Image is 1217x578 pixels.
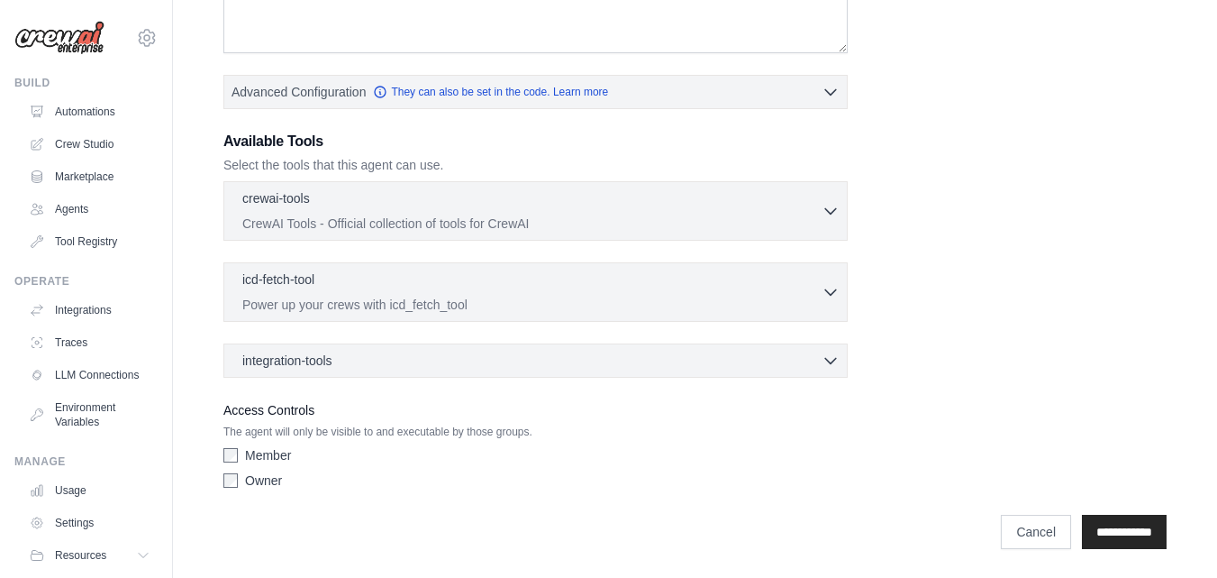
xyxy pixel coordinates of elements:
a: Tool Registry [22,227,158,256]
p: Select the tools that this agent can use. [223,156,848,174]
a: Integrations [22,296,158,325]
p: CrewAI Tools - Official collection of tools for CrewAI [242,215,822,233]
h3: Available Tools [223,131,848,152]
a: Automations [22,97,158,126]
button: Advanced Configuration They can also be set in the code. Learn more [224,76,847,108]
p: The agent will only be visible to and executable by those groups. [223,425,848,439]
a: Usage [22,476,158,505]
a: Crew Studio [22,130,158,159]
button: Resources [22,541,158,570]
p: icd-fetch-tool [242,271,314,289]
div: Manage [14,454,158,469]
a: LLM Connections [22,361,158,390]
a: Settings [22,509,158,537]
button: crewai-tools CrewAI Tools - Official collection of tools for CrewAI [232,189,840,233]
a: Traces [22,328,158,357]
span: Resources [55,548,106,563]
label: Member [245,446,291,464]
a: Cancel [1001,515,1071,549]
label: Access Controls [223,399,848,421]
img: Logo [14,21,104,55]
span: integration-tools [242,352,332,370]
div: Operate [14,274,158,289]
div: Build [14,76,158,90]
p: crewai-tools [242,189,310,207]
a: Environment Variables [22,393,158,436]
a: Agents [22,195,158,224]
span: Advanced Configuration [232,83,366,101]
button: integration-tools [232,352,840,370]
a: They can also be set in the code. Learn more [373,85,608,99]
button: icd-fetch-tool Power up your crews with icd_fetch_tool [232,271,840,314]
label: Owner [245,472,282,490]
p: Power up your crews with icd_fetch_tool [242,296,822,314]
a: Marketplace [22,162,158,191]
